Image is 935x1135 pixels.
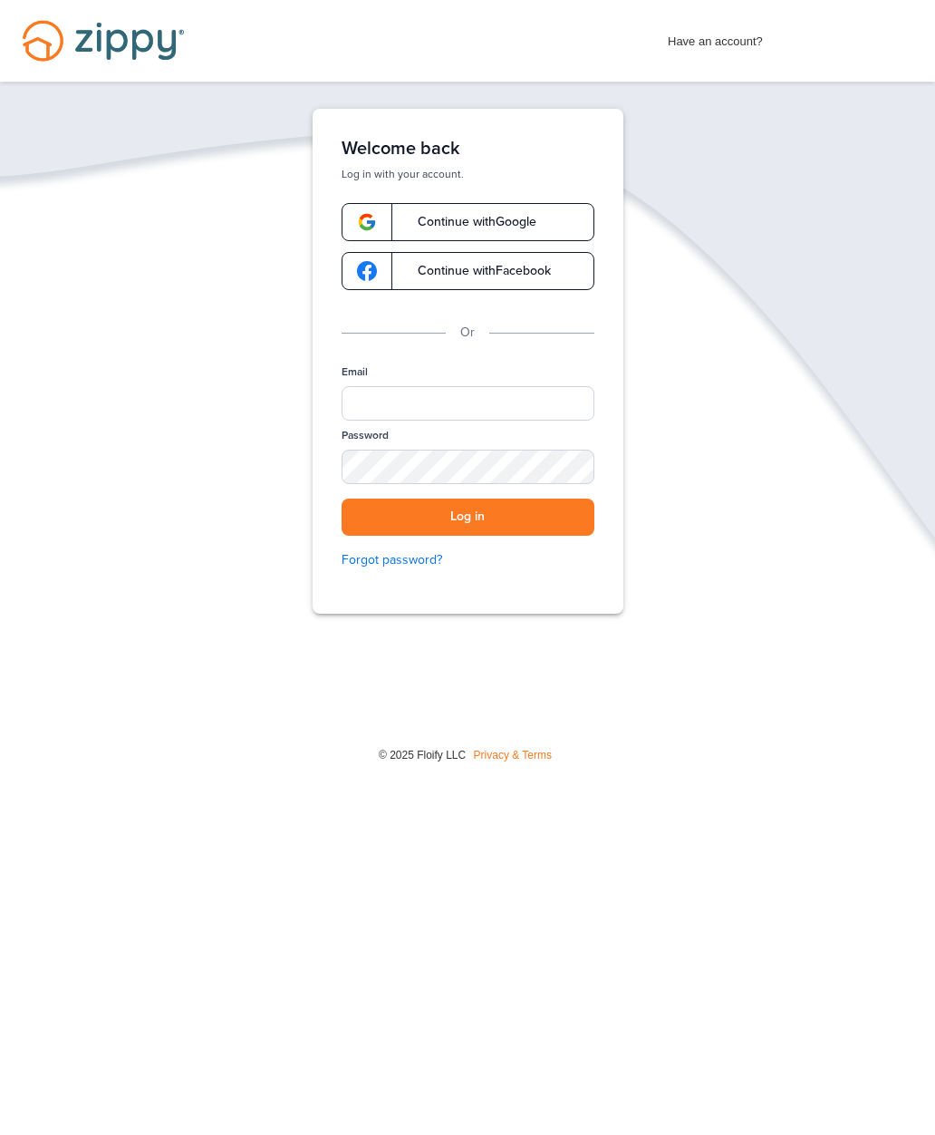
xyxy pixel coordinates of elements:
[342,386,594,421] input: Email
[460,323,475,343] p: Or
[342,252,594,290] a: google-logoContinue withFacebook
[342,450,594,484] input: Password
[342,550,594,570] a: Forgot password?
[474,749,552,762] a: Privacy & Terms
[342,428,389,443] label: Password
[400,216,536,228] span: Continue with Google
[379,749,466,762] span: © 2025 Floify LLC
[342,364,368,380] label: Email
[342,138,594,160] h1: Welcome back
[357,261,377,281] img: google-logo
[342,499,594,536] button: Log in
[342,203,594,241] a: google-logoContinue withGoogle
[342,167,594,181] p: Log in with your account.
[668,23,763,52] span: Have an account?
[400,265,551,277] span: Continue with Facebook
[357,212,377,232] img: google-logo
